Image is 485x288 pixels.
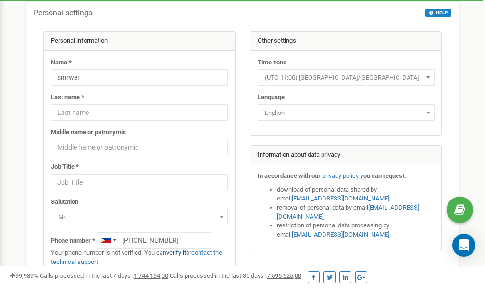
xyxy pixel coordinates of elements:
[277,204,419,220] a: [EMAIL_ADDRESS][DOMAIN_NAME]
[425,9,451,17] button: HELP
[34,9,92,17] h5: Personal settings
[261,106,431,120] span: English
[258,104,435,121] span: English
[51,174,228,190] input: Job Title
[10,272,38,279] span: 99,989%
[292,195,389,202] a: [EMAIL_ADDRESS][DOMAIN_NAME]
[360,172,406,179] strong: you can request:
[258,58,286,67] label: Time zone
[51,58,72,67] label: Name *
[51,104,228,121] input: Last name
[51,237,95,246] label: Phone number *
[277,221,435,239] li: restriction of personal data processing by email .
[170,272,301,279] span: Calls processed in the last 30 days :
[258,69,435,86] span: (UTC-11:00) Pacific/Midway
[40,272,168,279] span: Calls processed in the last 7 days :
[51,209,228,225] span: Mr.
[51,69,228,86] input: Name
[292,231,389,238] a: [EMAIL_ADDRESS][DOMAIN_NAME]
[44,32,235,51] div: Personal information
[51,128,126,137] label: Middle name or patronymic
[51,163,79,172] label: Job Title *
[258,93,285,102] label: Language
[51,139,228,155] input: Middle name or patronymic
[54,211,224,224] span: Mr.
[97,233,119,248] div: Telephone country code
[51,198,78,207] label: Salutation
[277,186,435,203] li: download of personal data shared by email ,
[51,249,222,265] a: contact the technical support
[250,32,442,51] div: Other settings
[261,71,431,85] span: (UTC-11:00) Pacific/Midway
[322,172,359,179] a: privacy policy
[452,234,475,257] div: Open Intercom Messenger
[277,203,435,221] li: removal of personal data by email ,
[134,272,168,279] u: 1 744 194,00
[51,93,84,102] label: Last name *
[166,249,186,256] a: verify it
[51,249,228,266] p: Your phone number is not verified. You can or
[267,272,301,279] u: 7 596 625,00
[250,146,442,165] div: Information about data privacy
[258,172,321,179] strong: In accordance with our
[97,232,211,249] input: +1-800-555-55-55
